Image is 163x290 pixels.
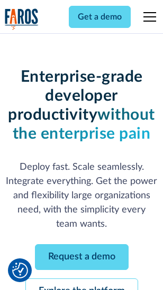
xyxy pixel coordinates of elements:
[12,263,28,278] button: Cookie Settings
[35,244,129,270] a: Request a demo
[137,4,158,30] div: menu
[5,8,39,30] img: Logo of the analytics and reporting company Faros.
[5,160,158,231] p: Deploy fast. Scale seamlessly. Integrate everything. Get the power and flexibility large organiza...
[8,69,142,123] strong: Enterprise-grade developer productivity
[5,8,39,30] a: home
[69,6,131,28] a: Get a demo
[12,263,28,278] img: Revisit consent button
